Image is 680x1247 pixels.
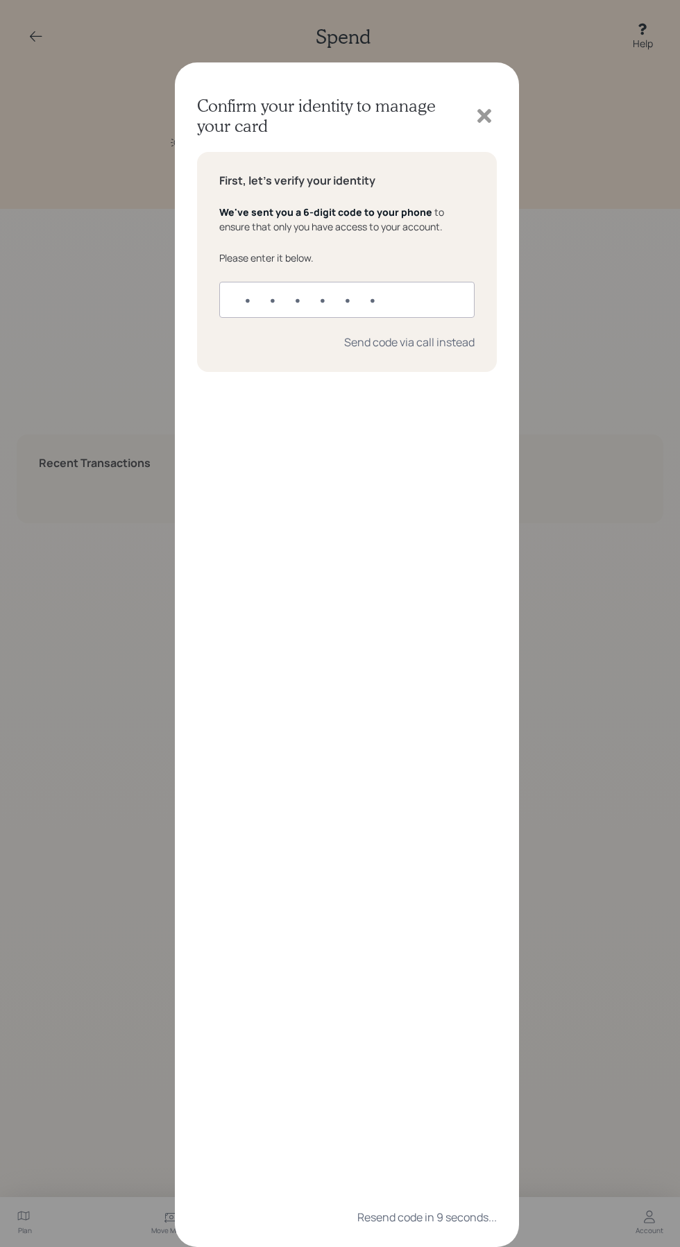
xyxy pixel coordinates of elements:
[219,205,475,234] div: to ensure that only you have access to your account.
[219,205,432,219] span: We've sent you a 6-digit code to your phone
[219,251,475,265] div: Please enter it below.
[344,334,475,350] div: Send code via call instead
[219,282,475,318] input: ••••••
[219,174,475,187] h5: First, let's verify your identity
[357,1210,497,1225] div: Resend code in 9 seconds...
[197,96,473,136] h3: Confirm your identity to manage your card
